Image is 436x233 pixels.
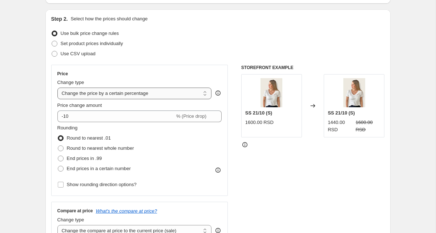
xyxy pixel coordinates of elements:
span: Use CSV upload [61,51,96,56]
span: 1600.00 RSD [245,120,274,125]
span: Rounding [57,125,78,130]
span: Change type [57,80,84,85]
img: image00012_80x.jpg [340,78,369,107]
input: -15 [57,111,175,122]
span: 1440.00 RSD [328,120,345,132]
button: What's the compare at price? [96,208,157,214]
span: Set product prices individually [61,41,123,46]
img: image00012_80x.jpg [257,78,286,107]
span: End prices in a certain number [67,166,131,171]
span: Show rounding direction options? [67,182,137,187]
span: End prices in .99 [67,156,102,161]
h3: Compare at price [57,208,93,214]
span: SS 21/10 (S) [245,110,272,116]
span: Round to nearest .01 [67,135,111,141]
span: SS 21/10 (S) [328,110,355,116]
span: Price change amount [57,103,102,108]
span: 1600.00 RSD [356,120,373,132]
span: Use bulk price change rules [61,31,119,36]
span: Change type [57,217,84,222]
h6: STOREFRONT EXAMPLE [241,65,385,71]
div: help [214,89,222,97]
h2: Step 2. [51,15,68,23]
span: Round to nearest whole number [67,145,134,151]
span: % (Price drop) [176,113,206,119]
p: Select how the prices should change [70,15,148,23]
h3: Price [57,71,68,77]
